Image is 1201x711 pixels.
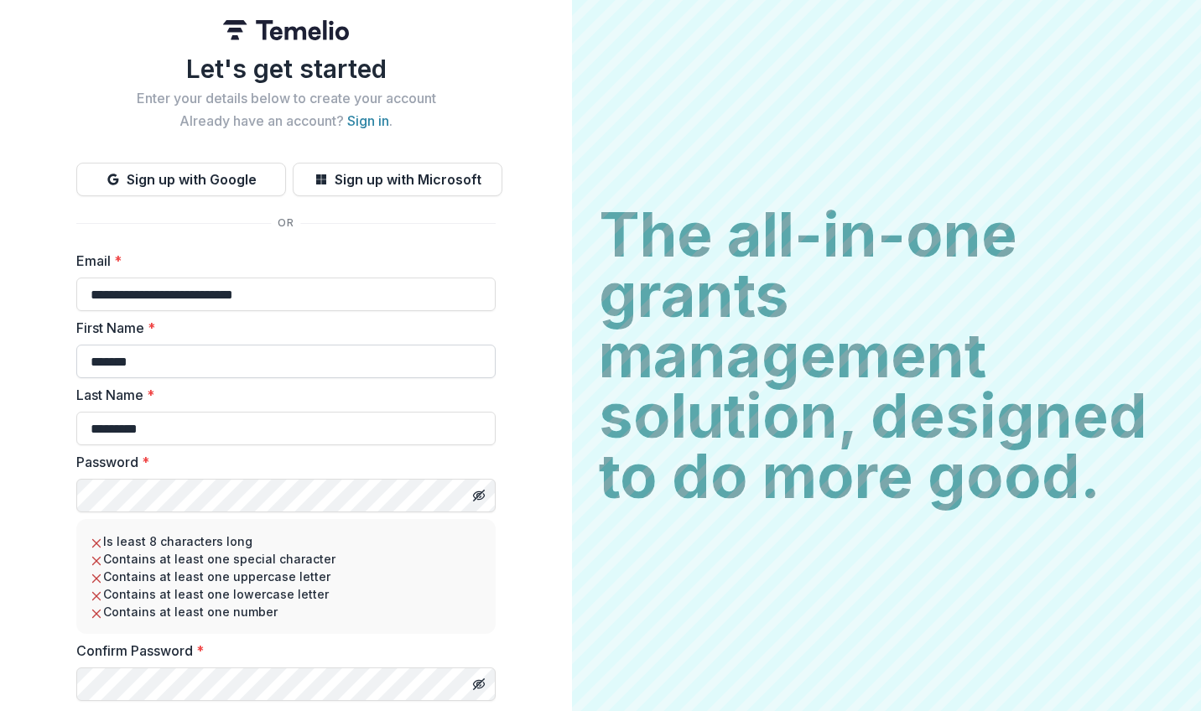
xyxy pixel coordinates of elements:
h2: Already have an account? . [76,113,496,129]
li: Contains at least one lowercase letter [90,585,482,603]
label: Last Name [76,385,486,405]
a: Sign in [347,112,389,129]
button: Sign up with Google [76,163,286,196]
button: Toggle password visibility [465,671,492,698]
li: Contains at least one special character [90,550,482,568]
button: Sign up with Microsoft [293,163,502,196]
img: Temelio [223,20,349,40]
li: Contains at least one number [90,603,482,620]
li: Is least 8 characters long [90,532,482,550]
button: Toggle password visibility [465,482,492,509]
label: First Name [76,318,486,338]
h2: Enter your details below to create your account [76,91,496,106]
label: Password [76,452,486,472]
label: Confirm Password [76,641,486,661]
label: Email [76,251,486,271]
h1: Let's get started [76,54,496,84]
li: Contains at least one uppercase letter [90,568,482,585]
